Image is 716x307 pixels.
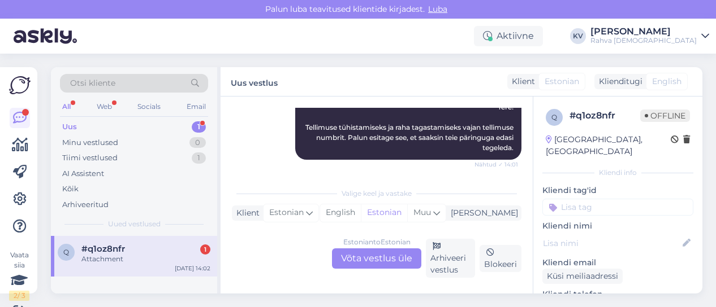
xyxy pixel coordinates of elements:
div: KV [570,28,586,44]
div: Uus [62,121,77,133]
a: [PERSON_NAME]Rahva [DEMOGRAPHIC_DATA] [590,27,709,45]
div: Tiimi vestlused [62,152,118,164]
div: Vaata siia [9,250,29,301]
div: Email [184,99,208,114]
div: Aktiivne [474,26,543,46]
span: Uued vestlused [108,219,161,229]
div: Rahva [DEMOGRAPHIC_DATA] [590,36,697,45]
span: Estonian [269,207,304,219]
input: Lisa nimi [543,237,680,249]
div: [PERSON_NAME] [446,207,518,219]
span: Muu [413,207,431,217]
div: Blokeeri [480,245,521,272]
div: Kliendi info [542,168,693,178]
span: Estonian [545,76,579,87]
div: Socials [135,99,163,114]
p: Kliendi tag'id [542,185,693,196]
span: q [63,248,69,256]
div: Attachment [81,254,210,264]
span: #q1oz8nfr [81,244,125,254]
div: Küsi meiliaadressi [542,269,623,284]
div: # q1oz8nfr [570,109,640,122]
p: Kliendi telefon [542,288,693,300]
input: Lisa tag [542,199,693,216]
div: Arhiveeri vestlus [426,239,475,278]
span: English [652,76,682,87]
div: 2 / 3 [9,291,29,301]
div: [DATE] 14:02 [175,264,210,273]
div: All [60,99,73,114]
div: Võta vestlus üle [332,248,421,269]
div: Klient [232,207,260,219]
div: Minu vestlused [62,137,118,148]
p: Kliendi nimi [542,220,693,232]
div: 1 [200,244,210,255]
img: Askly Logo [9,76,31,94]
span: Tere! Tellimuse tühistamiseks ja raha tagastamiseks vajan tellimuse numbrit. Palun esitage see, e... [305,103,515,152]
div: [PERSON_NAME] [590,27,697,36]
div: Web [94,99,114,114]
p: Kliendi email [542,257,693,269]
span: q [551,113,557,121]
span: Offline [640,109,690,122]
span: Otsi kliente [70,77,115,89]
div: Klienditugi [594,76,642,87]
div: English [320,204,361,221]
div: Valige keel ja vastake [232,188,521,199]
div: 1 [192,121,206,133]
span: Luba [425,4,451,14]
span: Nähtud ✓ 14:01 [475,160,518,169]
div: Klient [507,76,535,87]
div: 1 [192,152,206,164]
div: Estonian [361,204,407,221]
label: Uus vestlus [231,74,278,89]
div: [GEOGRAPHIC_DATA], [GEOGRAPHIC_DATA] [546,134,671,157]
div: AI Assistent [62,168,104,179]
div: 0 [189,137,206,148]
div: Arhiveeritud [62,199,109,210]
div: Kõik [62,183,79,195]
div: Estonian to Estonian [343,237,411,247]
